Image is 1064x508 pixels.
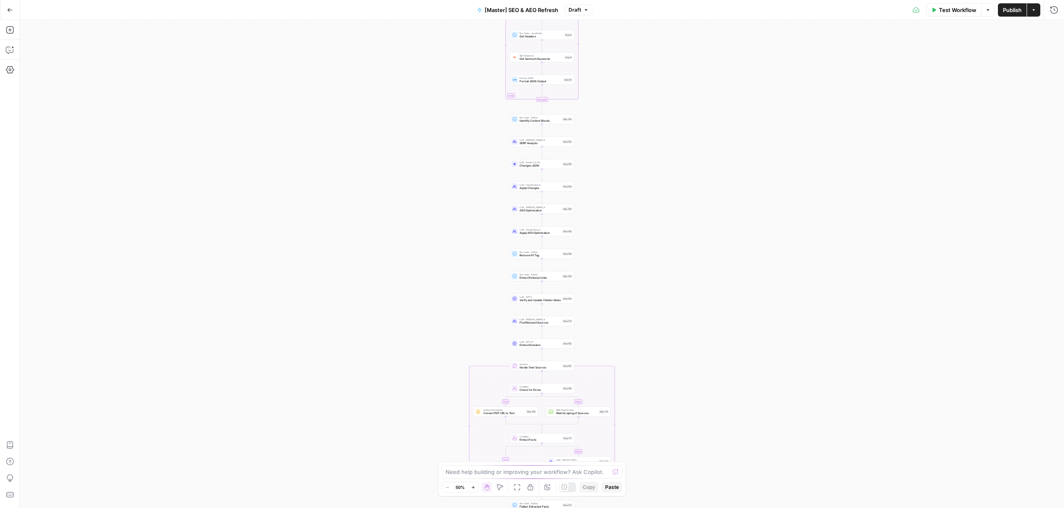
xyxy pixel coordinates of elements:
[542,17,543,29] g: Edge from step_7 to step_8
[542,443,579,456] g: Edge from step_171 to step_172
[562,140,572,144] div: Step 153
[562,319,572,323] div: Step 179
[520,276,561,280] span: Extract External Links
[476,410,480,414] img: 62yuwf1kr9krw125ghy9mteuwaw4
[520,318,561,321] span: LLM · [PERSON_NAME] 4
[520,186,561,190] span: Apply Changes
[565,5,592,15] button: Draft
[542,62,543,74] g: Edge from step_9 to step_10
[520,54,563,57] span: SEO Research
[564,33,572,37] div: Step 8
[542,326,543,338] g: Edge from step_179 to step_162
[456,484,465,491] span: 50%
[599,460,609,464] div: Step 172
[510,383,574,393] div: ConditionCheck for ErrorsStep 168
[520,438,561,442] span: Extract Facts
[520,250,561,254] span: Run Code · Python
[520,231,561,235] span: Apply AEO Optimization
[520,340,561,344] span: LLM · GPT-4.1
[583,483,595,491] span: Copy
[542,393,579,406] g: Edge from step_168 to step_170
[605,483,619,491] span: Paste
[510,114,574,124] div: Run Code · PythonIdentify Content BlocksStep 104
[510,75,574,85] div: Format JSONFormat JSON OutputStep 10
[510,316,574,326] div: LLM · [PERSON_NAME] 4Find Relevant SourcesStep 179
[562,364,572,368] div: Step 167
[485,6,558,14] span: [Master] SEO & AEO Refresh
[520,321,561,325] span: Find Relevant Sources
[506,443,542,476] g: Edge from step_171 to step_171-conditional-end
[569,6,581,14] span: Draft
[510,226,574,236] div: LLM · Claude Opus 4Apply AEO OptimizationStep 185
[542,169,543,181] g: Edge from step_155 to step_158
[599,410,609,414] div: Step 170
[520,141,561,145] span: SERP Analysis
[536,97,548,102] div: Complete
[520,363,561,366] span: Iteration
[520,502,561,505] span: Run Code · Python
[556,458,597,461] span: LLM · Gemini 2.5 Pro
[520,164,561,168] span: Changes JSON
[520,343,561,347] span: Extract Domains
[562,118,573,121] div: Step 104
[472,3,563,17] button: [Master] SEO & AEO Refresh
[520,209,561,213] span: AEO Optimization
[602,482,622,493] button: Paste
[520,76,562,80] span: Format JSON
[520,161,561,164] span: LLM · Gemini 2.5 Pro
[520,57,563,61] span: Get Semrush Keywords
[520,435,561,438] span: Condition
[520,138,561,142] span: LLM · [PERSON_NAME] 4
[542,191,543,204] g: Edge from step_158 to step_184
[520,385,561,388] span: Condition
[542,488,543,500] g: Edge from step_167-iteration-end to step_173
[510,159,574,169] div: LLM · Gemini 2.5 ProChanges JSONStep 155
[1003,6,1022,14] span: Publish
[510,361,574,371] div: LoopIterationIterate Over SourcesStep 167
[562,252,572,256] div: Step 159
[520,34,563,39] span: Get Headers
[510,182,574,191] div: LLM · Claude Opus 4Apply ChangesStep 158
[546,456,611,466] div: LLM · Gemini 2.5 ProExtract FactsStep 172
[510,271,574,281] div: Run Code · PythonExtract External LinksStep 194
[546,407,611,417] div: Web Page ScrapeWeb Scraping of SourcesStep 170
[510,339,574,348] div: LLM · GPT-4.1Extract DomainsStep 162
[562,297,572,301] div: Step 192
[520,228,561,231] span: LLM · Claude Opus 4
[542,236,543,248] g: Edge from step_185 to step_159
[506,417,542,426] g: Edge from step_169 to step_168-conditional-end
[510,97,574,102] div: Complete
[556,408,597,412] span: Web Page Scrape
[542,124,543,136] g: Edge from step_104 to step_153
[526,410,536,414] div: Step 169
[520,253,561,258] span: Remove H1 Tag
[510,52,574,62] div: SEO ResearchGet Semrush KeywordsStep 9
[562,230,572,233] div: Step 185
[542,425,543,433] g: Edge from step_168-conditional-end to step_171
[520,298,561,302] span: Verify and Update Citation Dates
[483,411,525,415] span: Convert PDF URL to Text
[520,183,561,187] span: LLM · Claude Opus 4
[542,102,543,114] g: Edge from step_6-iteration-end to step_104
[926,3,981,17] button: Test Workflow
[520,295,561,299] span: LLM · GPT-5
[510,137,574,147] div: LLM · [PERSON_NAME] 4SERP AnalysisStep 153
[562,185,572,189] div: Step 158
[510,433,574,443] div: ConditionExtract FactsStep 171
[542,348,543,361] g: Edge from step_162 to step_167
[998,3,1027,17] button: Publish
[562,503,572,507] div: Step 173
[542,40,543,52] g: Edge from step_8 to step_9
[542,417,579,426] g: Edge from step_170 to step_168-conditional-end
[562,342,572,346] div: Step 162
[520,119,561,123] span: Identify Content Blocks
[520,116,561,119] span: Run Code · Python
[473,407,538,417] div: Content ProcessingConvert PDF URL to TextStep 169
[562,275,573,278] div: Step 194
[542,214,543,226] g: Edge from step_184 to step_185
[510,204,574,214] div: LLM · [PERSON_NAME] 4AEO OptimizationStep 184
[512,56,517,59] img: ey5lt04xp3nqzrimtu8q5fsyor3u
[520,32,563,35] span: Run Code · JavaScript
[562,387,572,390] div: Step 168
[556,461,597,465] span: Extract Facts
